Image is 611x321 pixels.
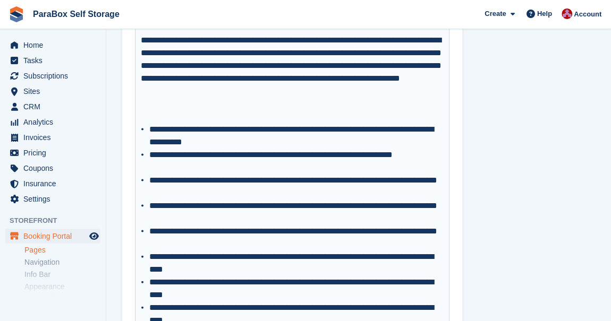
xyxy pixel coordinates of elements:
a: menu [5,115,100,129]
span: Storefront [10,215,106,226]
a: Pop-up Form [24,294,100,304]
span: Subscriptions [23,68,87,83]
a: menu [5,68,100,83]
a: menu [5,145,100,160]
a: Pages [24,245,100,255]
span: Settings [23,192,87,206]
span: Tasks [23,53,87,68]
a: menu [5,84,100,99]
span: Sites [23,84,87,99]
span: Pricing [23,145,87,160]
a: menu [5,38,100,53]
span: Analytics [23,115,87,129]
a: menu [5,229,100,244]
span: Invoices [23,130,87,145]
a: Preview store [88,230,100,242]
a: Navigation [24,257,100,267]
a: menu [5,53,100,68]
a: Info Bar [24,270,100,280]
a: menu [5,161,100,176]
a: menu [5,99,100,114]
a: menu [5,176,100,191]
span: Insurance [23,176,87,191]
span: Help [537,8,552,19]
span: Create [485,8,506,19]
a: Appearance [24,282,100,292]
img: Yan Grandjean [562,8,572,19]
img: stora-icon-8386f47178a22dfd0bd8f6a31ec36ba5ce8667c1dd55bd0f319d3a0aa187defe.svg [9,6,24,22]
span: Booking Portal [23,229,87,244]
span: Account [574,9,601,20]
span: CRM [23,99,87,114]
span: Home [23,38,87,53]
a: menu [5,192,100,206]
span: Coupons [23,161,87,176]
a: menu [5,130,100,145]
a: ParaBox Self Storage [29,5,124,23]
